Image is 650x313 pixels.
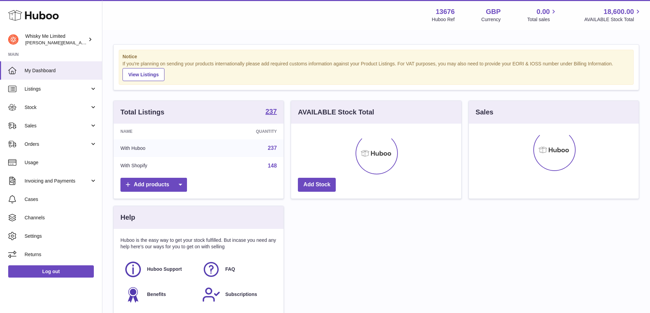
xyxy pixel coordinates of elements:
a: Add Stock [298,178,336,192]
span: 18,600.00 [604,7,634,16]
span: [PERSON_NAME][EMAIL_ADDRESS][DOMAIN_NAME] [25,40,137,45]
span: Returns [25,251,97,258]
th: Quantity [205,124,284,139]
span: My Dashboard [25,67,97,74]
h3: Help [120,213,135,222]
span: Orders [25,141,90,147]
td: With Shopify [114,157,205,175]
span: Benefits [147,291,166,298]
span: Huboo Support [147,266,182,272]
div: Currency [481,16,501,23]
a: Add products [120,178,187,192]
span: Stock [25,104,90,111]
a: Huboo Support [124,260,195,279]
div: Huboo Ref [432,16,455,23]
a: Benefits [124,285,195,304]
a: 237 [265,108,277,116]
div: If you're planning on sending your products internationally please add required customs informati... [122,61,630,81]
strong: 237 [265,108,277,115]
strong: Notice [122,53,630,60]
span: FAQ [225,266,235,272]
td: With Huboo [114,139,205,157]
a: 148 [268,163,277,169]
span: Settings [25,233,97,239]
p: Huboo is the easy way to get your stock fulfilled. But incase you need any help here's our ways f... [120,237,277,250]
span: Total sales [527,16,558,23]
a: Log out [8,265,94,278]
a: 0.00 Total sales [527,7,558,23]
a: 18,600.00 AVAILABLE Stock Total [584,7,642,23]
strong: GBP [486,7,501,16]
a: View Listings [122,68,164,81]
h3: AVAILABLE Stock Total [298,108,374,117]
a: Subscriptions [202,285,273,304]
span: Usage [25,159,97,166]
span: Sales [25,123,90,129]
h3: Sales [476,108,493,117]
th: Name [114,124,205,139]
span: Invoicing and Payments [25,178,90,184]
span: Channels [25,215,97,221]
a: FAQ [202,260,273,279]
h3: Total Listings [120,108,164,117]
strong: 13676 [436,7,455,16]
span: Listings [25,86,90,92]
span: AVAILABLE Stock Total [584,16,642,23]
span: Cases [25,196,97,203]
span: Subscriptions [225,291,257,298]
a: 237 [268,145,277,151]
div: Whisky Me Limited [25,33,87,46]
img: frances@whiskyshop.com [8,34,18,45]
span: 0.00 [537,7,550,16]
